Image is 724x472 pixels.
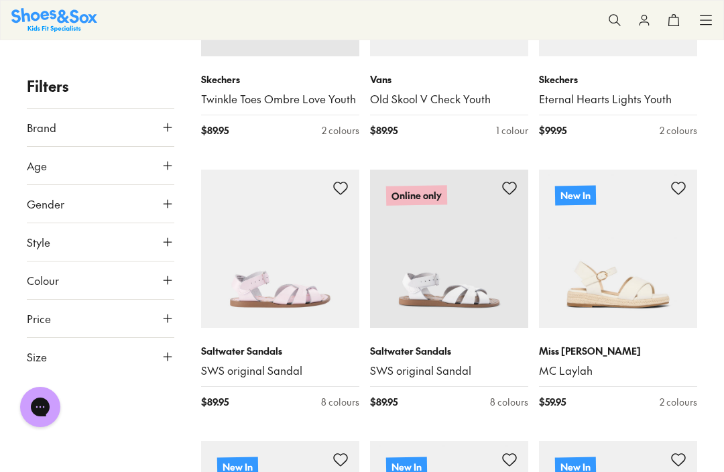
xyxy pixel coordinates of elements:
[386,185,447,206] p: Online only
[539,363,697,378] a: MC Laylah
[27,261,174,299] button: Colour
[27,109,174,146] button: Brand
[539,92,697,107] a: Eternal Hearts Lights Youth
[27,234,50,250] span: Style
[539,123,566,137] span: $ 99.95
[660,395,697,409] div: 2 colours
[370,170,528,328] a: Online only
[27,75,174,97] p: Filters
[27,349,47,365] span: Size
[555,185,596,205] p: New In
[11,8,97,32] a: Shoes & Sox
[660,123,697,137] div: 2 colours
[496,123,528,137] div: 1 colour
[27,310,51,327] span: Price
[539,395,566,409] span: $ 59.95
[539,72,697,86] p: Skechers
[27,185,174,223] button: Gender
[370,92,528,107] a: Old Skool V Check Youth
[539,344,697,358] p: Miss [PERSON_NAME]
[201,395,229,409] span: $ 89.95
[27,272,59,288] span: Colour
[201,92,359,107] a: Twinkle Toes Ombre Love Youth
[27,196,64,212] span: Gender
[321,395,359,409] div: 8 colours
[322,123,359,137] div: 2 colours
[201,344,359,358] p: Saltwater Sandals
[27,223,174,261] button: Style
[27,338,174,375] button: Size
[27,147,174,184] button: Age
[370,72,528,86] p: Vans
[201,72,359,86] p: Skechers
[370,363,528,378] a: SWS original Sandal
[27,119,56,135] span: Brand
[27,300,174,337] button: Price
[490,395,528,409] div: 8 colours
[370,344,528,358] p: Saltwater Sandals
[13,382,67,432] iframe: Gorgias live chat messenger
[27,158,47,174] span: Age
[539,170,697,328] a: New In
[370,395,398,409] span: $ 89.95
[11,8,97,32] img: SNS_Logo_Responsive.svg
[201,123,229,137] span: $ 89.95
[370,123,398,137] span: $ 89.95
[201,363,359,378] a: SWS original Sandal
